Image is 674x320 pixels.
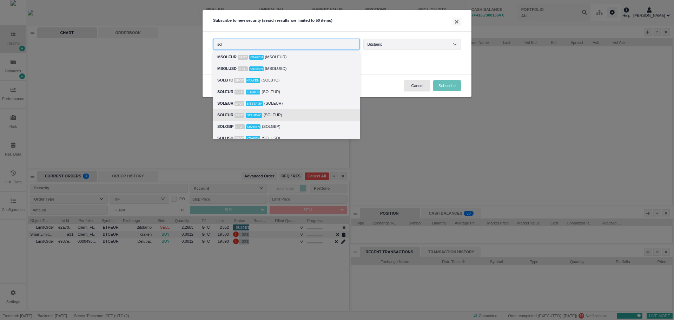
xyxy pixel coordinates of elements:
[238,55,248,60] span: Spot
[246,101,263,106] span: Bitstamp
[217,134,356,142] div: (SOLUSD)
[217,90,233,94] strong: SOLEUR
[217,76,356,84] div: (SOLBTC)
[217,55,237,59] strong: MSOLEUR
[234,113,245,118] span: Spot
[404,80,430,91] button: Cancel
[246,90,260,94] span: Kraken
[246,113,262,118] span: Delubac
[217,53,356,61] div: (MSOLEUR)
[246,136,260,141] span: Kraken
[213,18,332,22] span: Subscribe to new security (search results are limited to 50 items)
[234,78,244,83] span: Spot
[249,66,264,71] span: Kraken
[217,113,233,117] strong: SOLEUR
[217,136,233,140] strong: SOLUSD
[234,90,245,94] span: Spot
[246,124,260,129] span: Kraken
[249,55,264,60] span: Kraken
[238,66,248,71] span: Spot
[368,39,390,50] div: Bitstamp
[217,65,356,73] div: (MSOLUSD)
[217,123,356,131] div: (SOLGBP)
[234,136,245,141] span: Spot
[452,18,461,26] button: ×
[217,111,356,119] div: (SOLEUR)
[217,66,237,71] strong: MSOLUSD
[234,101,245,106] span: Spot
[453,42,457,46] i: icon: down
[217,124,233,129] strong: SOLGBP
[235,124,245,129] span: Spot
[246,78,260,83] span: Kraken
[433,80,461,91] button: Subscribe
[217,101,233,105] strong: SOLEUR
[217,78,233,82] strong: SOLBTC
[217,88,356,96] div: (SOLEUR)
[217,99,356,107] div: (SOLEUR)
